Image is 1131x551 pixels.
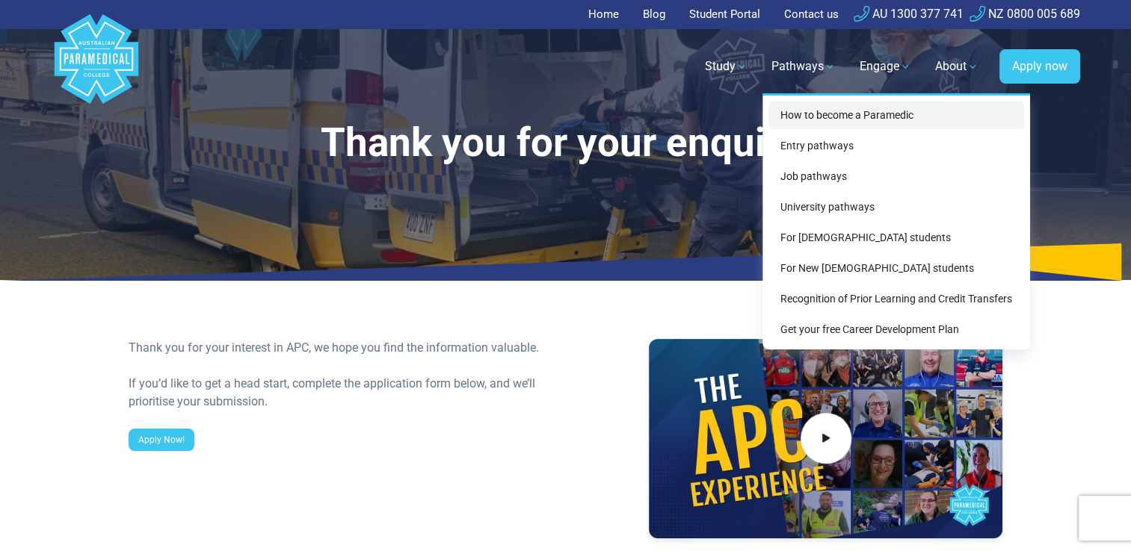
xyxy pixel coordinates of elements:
[762,93,1030,349] div: Pathways
[129,429,194,451] a: Apply Now!
[768,163,1024,190] a: Job pathways
[926,46,987,87] a: About
[854,7,964,21] a: AU 1300 377 741
[768,255,1024,282] a: For New [DEMOGRAPHIC_DATA] students
[999,49,1080,84] a: Apply now
[768,285,1024,313] a: Recognition of Prior Learning and Credit Transfers
[696,46,756,87] a: Study
[129,119,1003,166] h1: Thank you for your enquiry!
[768,102,1024,129] a: How to become a Paramedic
[129,339,557,357] div: Thank you for your interest in APC, we hope you find the information valuable.
[129,375,557,411] div: If you’d like to get a head start, complete the application form below, and we’ll prioritise your...
[52,29,141,105] a: Australian Paramedical College
[762,46,845,87] a: Pathways
[768,224,1024,252] a: For [DEMOGRAPHIC_DATA] students
[768,132,1024,160] a: Entry pathways
[768,193,1024,221] a: University pathways
[851,46,920,87] a: Engage
[970,7,1080,21] a: NZ 0800 005 689
[768,316,1024,343] a: Get your free Career Development Plan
